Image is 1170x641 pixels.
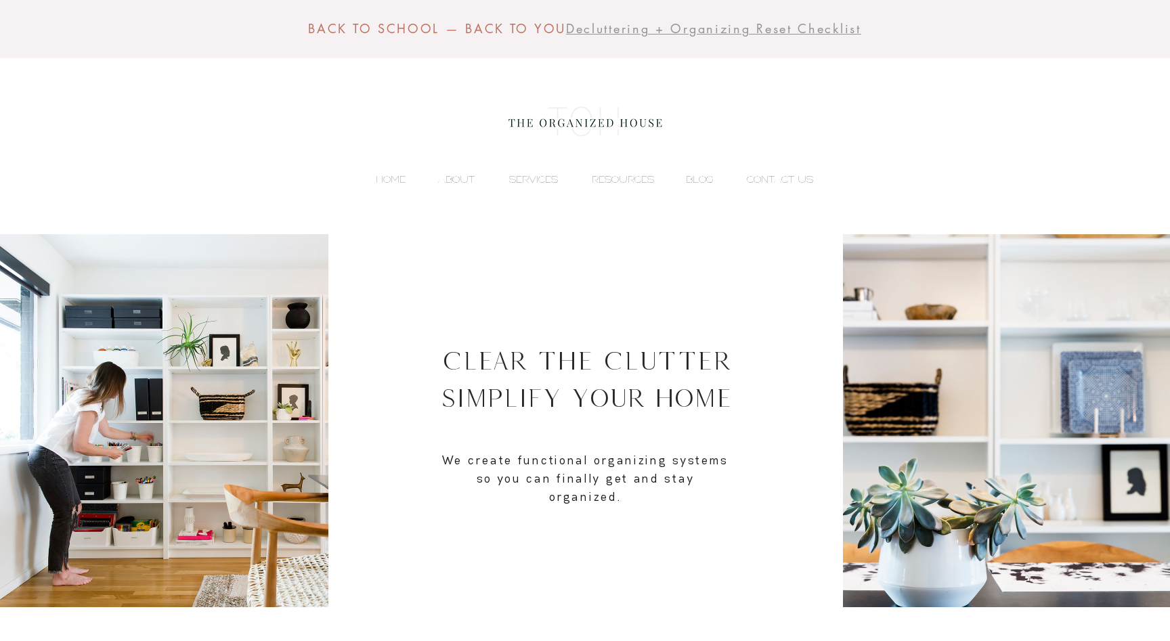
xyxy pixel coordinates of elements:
p: CONTACT US [740,169,820,190]
p: RESOURCES [585,169,661,190]
a: RESOURCES [565,169,661,190]
a: SERVICES [481,169,565,190]
p: BLOG [679,169,720,190]
p: ABOUT [431,169,481,190]
a: Decluttering + Organizing Reset Checklist [566,21,861,37]
span: Decluttering + Organizing Reset Checklist [566,20,861,37]
span: Clear The Clutter Simplify Your Home [441,346,732,413]
a: BLOG [661,169,720,190]
a: ABOUT [412,169,481,190]
a: CONTACT US [720,169,820,190]
a: HOME [349,169,412,190]
p: SERVICES [502,169,565,190]
img: the organized house [502,95,668,149]
nav: Site [349,169,820,190]
p: We create functional organizing systems so you can finally get and stay organized. [439,451,731,506]
p: HOME [369,169,412,190]
span: BACK TO SCHOOL — BACK TO YOU [308,20,566,37]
